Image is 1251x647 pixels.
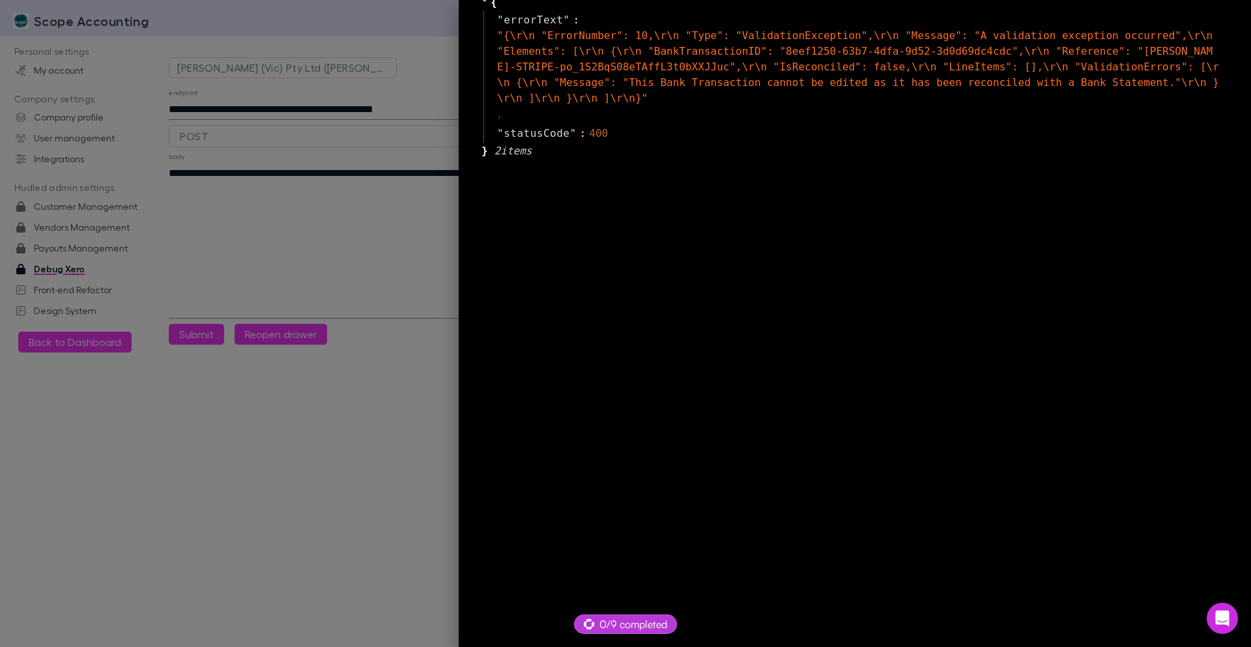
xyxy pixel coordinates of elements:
span: : [573,12,579,28]
span: : [580,126,586,141]
span: , [497,109,502,121]
span: " [497,127,504,139]
span: statusCode [504,126,569,141]
span: errorText [504,12,563,28]
span: } [480,143,488,159]
div: Open Intercom Messenger [1207,603,1238,634]
div: 400 [589,126,608,141]
span: " [497,14,504,26]
span: " [563,14,569,26]
span: 2 item s [495,145,532,157]
span: " [569,127,576,139]
span: " {\r\n "ErrorNumber": 10,\r\n "Type": "ValidationException",\r\n "Message": "A validation except... [497,29,1219,104]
